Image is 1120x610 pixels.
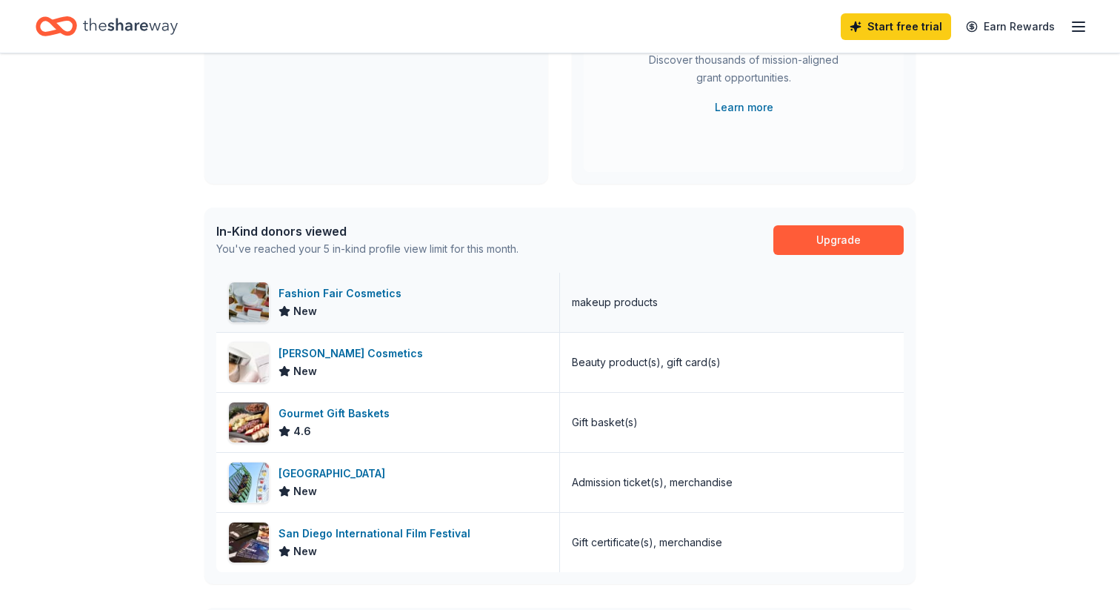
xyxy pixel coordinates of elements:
[279,285,407,302] div: Fashion Fair Cosmetics
[572,534,722,551] div: Gift certificate(s), merchandise
[229,342,269,382] img: Image for Laura Mercier Cosmetics
[216,222,519,240] div: In-Kind donors viewed
[572,474,733,491] div: Admission ticket(s), merchandise
[293,483,317,500] span: New
[229,463,269,503] img: Image for Pacific Park
[279,345,429,362] div: [PERSON_NAME] Cosmetics
[36,9,178,44] a: Home
[773,225,904,255] a: Upgrade
[279,465,391,483] div: [GEOGRAPHIC_DATA]
[229,282,269,322] img: Image for Fashion Fair Cosmetics
[293,362,317,380] span: New
[643,51,844,93] div: Discover thousands of mission-aligned grant opportunities.
[229,523,269,563] img: Image for San Diego International Film Festival
[229,402,269,442] img: Image for Gourmet Gift Baskets
[279,405,396,422] div: Gourmet Gift Baskets
[279,525,476,543] div: San Diego International Film Festival
[293,543,317,560] span: New
[841,13,951,40] a: Start free trial
[572,294,658,311] div: makeup products
[572,414,638,431] div: Gift basket(s)
[293,422,311,440] span: 4.6
[572,354,721,371] div: Beauty product(s), gift card(s)
[957,13,1064,40] a: Earn Rewards
[216,240,519,258] div: You've reached your 5 in-kind profile view limit for this month.
[293,302,317,320] span: New
[715,99,773,116] a: Learn more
